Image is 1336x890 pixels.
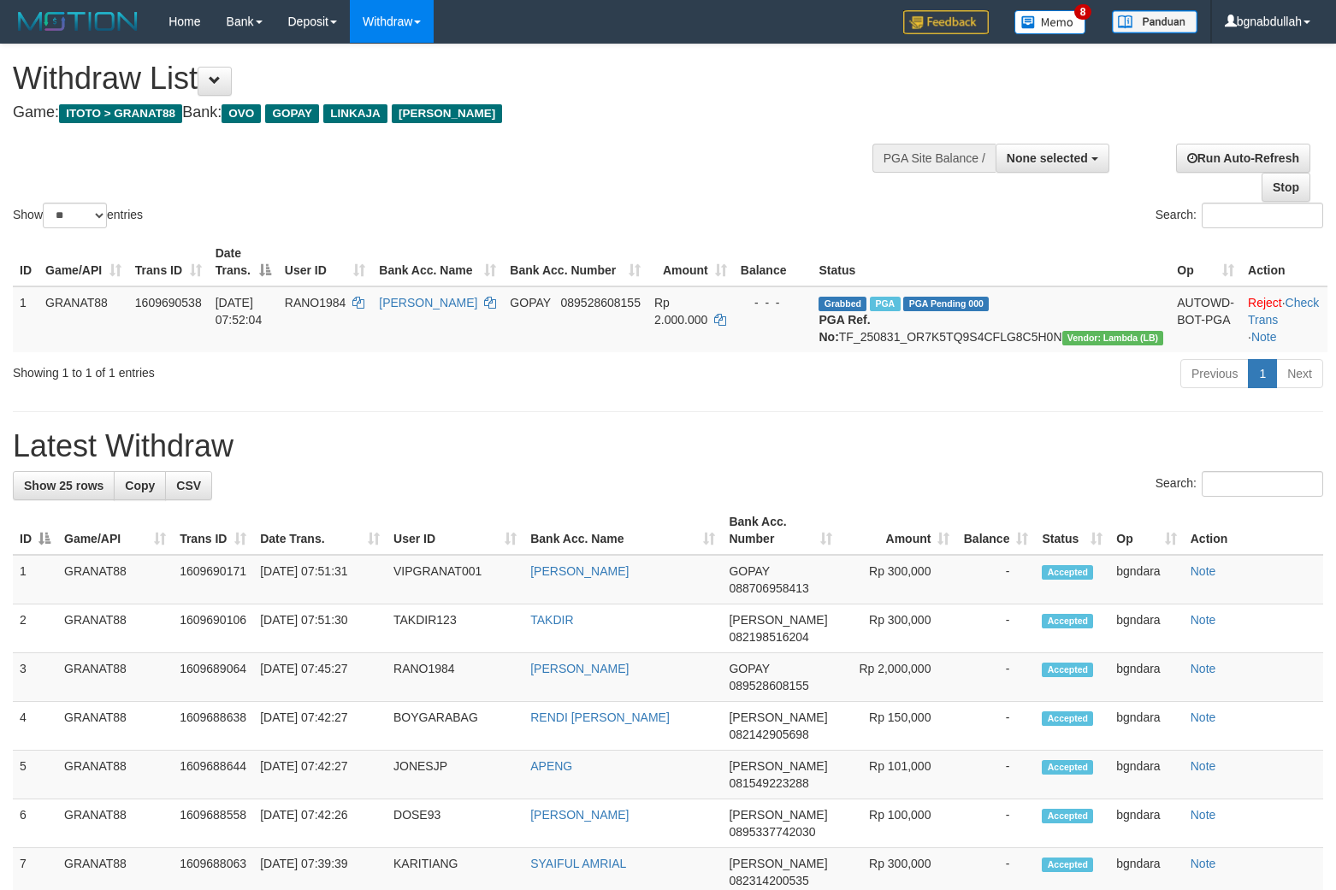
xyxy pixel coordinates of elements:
a: Note [1251,330,1277,344]
span: Accepted [1042,663,1093,677]
span: [PERSON_NAME] [729,759,827,773]
span: 8 [1074,4,1092,20]
td: BOYGARABAG [387,702,523,751]
td: 3 [13,653,57,702]
td: [DATE] 07:51:31 [253,555,387,604]
a: Note [1191,613,1216,627]
th: Bank Acc. Name: activate to sort column ascending [372,238,503,286]
td: 1609689064 [173,653,253,702]
td: RANO1984 [387,653,523,702]
td: bgndara [1109,604,1183,653]
span: [PERSON_NAME] [392,104,502,123]
td: [DATE] 07:42:27 [253,751,387,799]
td: [DATE] 07:42:26 [253,799,387,848]
a: Note [1191,808,1216,822]
td: Rp 300,000 [839,604,956,653]
span: Vendor URL: https://dashboard.q2checkout.com/secure [1062,331,1164,345]
a: Note [1191,564,1216,578]
input: Search: [1202,471,1323,497]
td: [DATE] 07:51:30 [253,604,387,653]
td: - [956,555,1035,604]
td: [DATE] 07:45:27 [253,653,387,702]
span: [DATE] 07:52:04 [216,296,263,327]
a: [PERSON_NAME] [530,808,629,822]
td: bgndara [1109,653,1183,702]
td: 6 [13,799,57,848]
span: Accepted [1042,614,1093,628]
a: Note [1191,662,1216,675]
th: Status [812,238,1170,286]
h1: Withdraw List [13,62,873,96]
a: Show 25 rows [13,471,115,500]
th: Bank Acc. Number: activate to sort column ascending [722,506,839,555]
th: Game/API: activate to sort column ascending [38,238,128,286]
span: Copy 081549223288 to clipboard [729,776,808,790]
a: SYAIFUL AMRIAL [530,857,626,870]
span: CSV [176,479,201,492]
label: Search: [1156,203,1323,228]
a: CSV [165,471,212,500]
span: Copy 082314200535 to clipboard [729,874,808,887]
span: Copy 088706958413 to clipboard [729,581,808,595]
img: panduan.png [1112,10,1197,33]
input: Search: [1202,203,1323,228]
td: JONESJP [387,751,523,799]
td: 2 [13,604,57,653]
span: RANO1984 [285,296,346,309]
span: 1609690538 [135,296,202,309]
span: Copy [125,479,155,492]
td: [DATE] 07:42:27 [253,702,387,751]
a: Run Auto-Refresh [1176,144,1310,173]
a: [PERSON_NAME] [530,662,629,675]
span: Accepted [1042,809,1093,823]
td: TF_250831_OR7K5TQ9S4CFLG8C5H0N [812,286,1170,352]
td: - [956,604,1035,653]
a: Copy [114,471,166,500]
td: - [956,799,1035,848]
th: Action [1184,506,1323,555]
a: Check Trans [1248,296,1319,327]
th: Date Trans.: activate to sort column descending [209,238,278,286]
td: Rp 2,000,000 [839,653,956,702]
a: 1 [1248,359,1277,388]
span: Copy 0895337742030 to clipboard [729,825,815,839]
span: Copy 082198516204 to clipboard [729,630,808,644]
th: Balance: activate to sort column ascending [956,506,1035,555]
span: Show 25 rows [24,479,103,492]
a: APENG [530,759,572,773]
a: Previous [1180,359,1249,388]
td: AUTOWD-BOT-PGA [1170,286,1241,352]
th: Amount: activate to sort column ascending [839,506,956,555]
span: [PERSON_NAME] [729,808,827,822]
a: Next [1276,359,1323,388]
div: Showing 1 to 1 of 1 entries [13,357,544,381]
td: bgndara [1109,751,1183,799]
label: Show entries [13,203,143,228]
th: User ID: activate to sort column ascending [387,506,523,555]
td: 1609688558 [173,799,253,848]
span: Copy 082142905698 to clipboard [729,728,808,741]
div: PGA Site Balance / [872,144,996,173]
a: [PERSON_NAME] [530,564,629,578]
td: GRANAT88 [38,286,128,352]
td: Rp 150,000 [839,702,956,751]
td: bgndara [1109,555,1183,604]
td: bgndara [1109,799,1183,848]
td: · · [1241,286,1327,352]
td: - [956,751,1035,799]
span: GOPAY [265,104,319,123]
a: Note [1191,710,1216,724]
td: - [956,653,1035,702]
th: Bank Acc. Name: activate to sort column ascending [523,506,722,555]
th: Trans ID: activate to sort column ascending [173,506,253,555]
th: Status: activate to sort column ascending [1035,506,1109,555]
td: Rp 100,000 [839,799,956,848]
h1: Latest Withdraw [13,429,1323,463]
td: 1609690171 [173,555,253,604]
td: VIPGRANAT001 [387,555,523,604]
a: Stop [1262,173,1310,202]
td: Rp 300,000 [839,555,956,604]
span: [PERSON_NAME] [729,710,827,724]
div: - - - [741,294,806,311]
th: Amount: activate to sort column ascending [647,238,734,286]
